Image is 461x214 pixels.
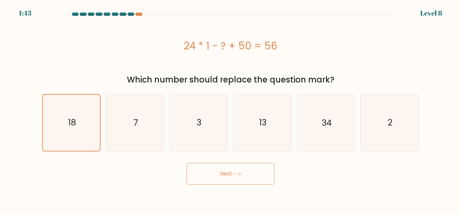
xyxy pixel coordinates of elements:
text: 18 [68,117,76,128]
text: 34 [322,117,332,128]
div: Level 8 [420,8,442,18]
div: 24 * 1 - ? + 50 = 56 [42,38,419,53]
text: 2 [388,117,392,128]
div: Which number should replace the question mark? [46,74,415,86]
div: 1:43 [19,8,31,18]
text: 7 [133,117,138,128]
text: 13 [259,117,267,128]
text: 3 [197,117,201,128]
button: Next [187,163,274,185]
